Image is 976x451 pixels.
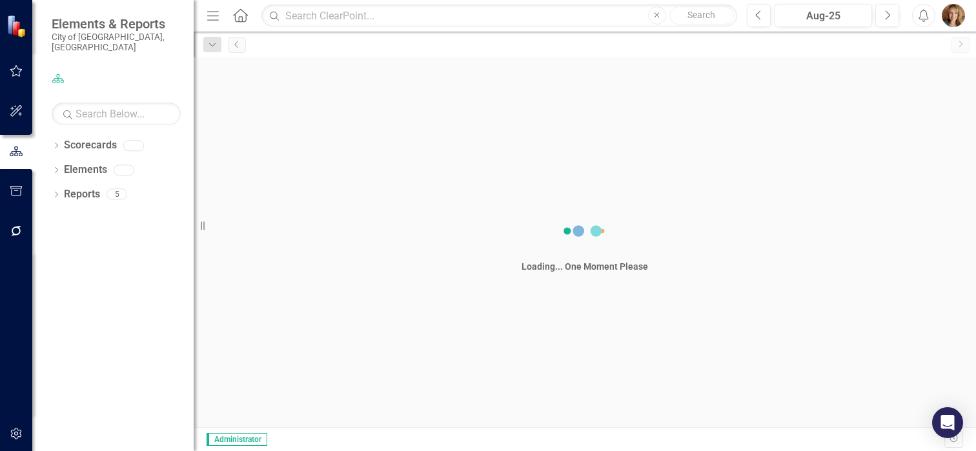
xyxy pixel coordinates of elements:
button: Search [669,6,734,25]
button: Aug-25 [775,4,872,27]
a: Scorecards [64,138,117,153]
div: 5 [107,189,127,200]
small: City of [GEOGRAPHIC_DATA], [GEOGRAPHIC_DATA] [52,32,181,53]
div: Open Intercom Messenger [932,407,963,438]
img: Nichole Plowman [942,4,965,27]
input: Search ClearPoint... [261,5,737,27]
img: ClearPoint Strategy [6,14,30,37]
a: Elements [64,163,107,177]
a: Reports [64,187,100,202]
div: Loading... One Moment Please [522,260,648,273]
span: Administrator [207,433,267,446]
span: Search [687,10,715,20]
span: Elements & Reports [52,16,181,32]
div: Aug-25 [779,8,868,24]
input: Search Below... [52,103,181,125]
